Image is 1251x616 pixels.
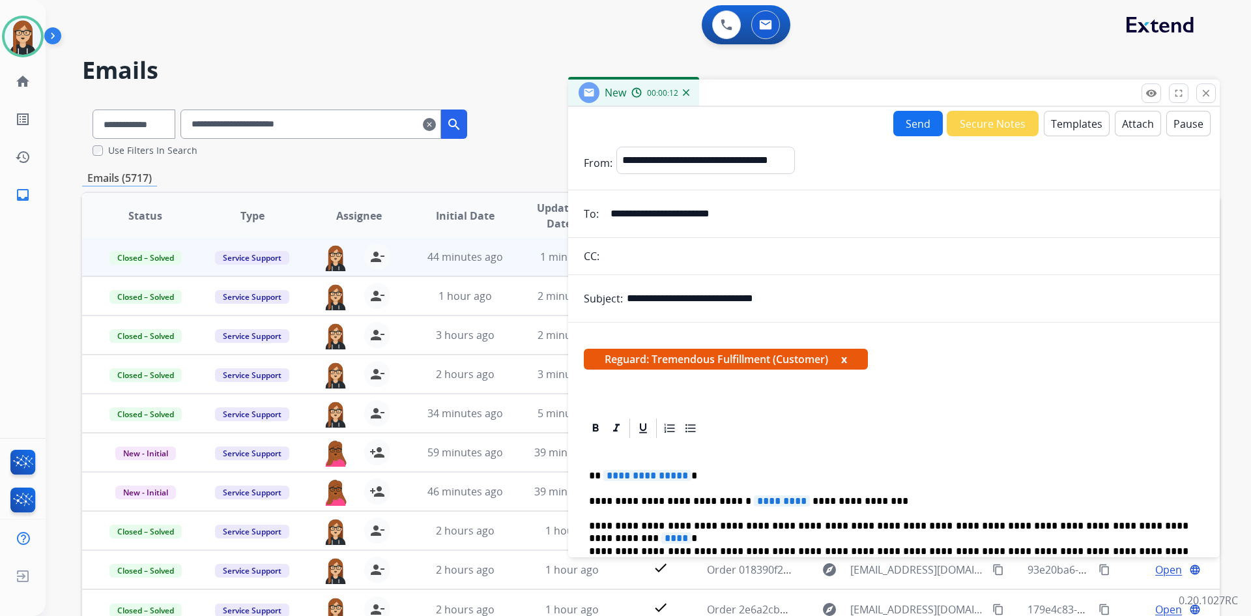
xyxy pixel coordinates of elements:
img: agent-avatar [323,244,349,271]
span: Closed – Solved [109,564,182,578]
h2: Emails [82,57,1220,83]
span: New [605,85,626,100]
mat-icon: person_remove [369,366,385,382]
span: 1 hour ago [545,563,599,577]
span: 5 minutes ago [538,406,607,420]
span: 34 minutes ago [427,406,503,420]
mat-icon: history [15,149,31,165]
span: 93e20ba6-6b20-4bd9-baec-a368c8ebf701 [1028,563,1228,577]
span: Type [240,208,265,224]
span: 3 minutes ago [538,367,607,381]
img: agent-avatar [323,439,349,467]
span: 39 minutes ago [534,484,610,499]
span: 3 hours ago [436,328,495,342]
button: Secure Notes [947,111,1039,136]
mat-icon: fullscreen [1173,87,1185,99]
mat-icon: content_copy [992,604,1004,615]
span: Service Support [215,251,289,265]
span: New - Initial [115,486,176,499]
p: From: [584,155,612,171]
img: agent-avatar [323,557,349,584]
span: [EMAIL_ADDRESS][DOMAIN_NAME] [850,562,985,578]
span: 00:00:12 [647,88,678,98]
mat-icon: check [653,600,669,615]
mat-icon: person_add [369,484,385,499]
mat-icon: person_remove [369,249,385,265]
mat-icon: list_alt [15,111,31,127]
span: Service Support [215,290,289,304]
span: New - Initial [115,447,176,460]
span: Assignee [336,208,382,224]
mat-icon: language [1189,564,1201,576]
button: Attach [1115,111,1161,136]
mat-icon: language [1189,604,1201,615]
span: Service Support [215,486,289,499]
label: Use Filters In Search [108,144,197,157]
p: Subject: [584,291,623,306]
span: Closed – Solved [109,368,182,382]
button: x [841,351,847,367]
mat-icon: inbox [15,187,31,203]
p: To: [584,206,599,222]
p: CC: [584,248,599,264]
span: Service Support [215,447,289,460]
span: Service Support [215,368,289,382]
div: Bullet List [681,418,700,438]
span: 39 minutes ago [534,445,610,460]
span: Closed – Solved [109,407,182,421]
img: avatar [5,18,41,55]
span: Closed – Solved [109,329,182,343]
img: agent-avatar [323,518,349,545]
span: 2 hours ago [436,367,495,381]
mat-icon: search [446,117,462,132]
span: Initial Date [436,208,495,224]
img: agent-avatar [323,283,349,310]
p: 0.20.1027RC [1179,593,1238,608]
mat-icon: person_remove [369,327,385,343]
mat-icon: person_remove [369,288,385,304]
span: 44 minutes ago [427,250,503,264]
span: Service Support [215,407,289,421]
button: Send [893,111,943,136]
span: Reguard: Tremendous Fulfillment (Customer) [584,349,868,370]
mat-icon: close [1200,87,1212,99]
mat-icon: person_remove [369,405,385,421]
span: 1 hour ago [439,289,492,303]
mat-icon: person_remove [369,523,385,538]
mat-icon: person_remove [369,562,385,578]
div: Ordered List [660,418,680,438]
img: agent-avatar [323,361,349,389]
span: Closed – Solved [109,525,182,538]
span: Updated Date [530,200,589,231]
div: Bold [586,418,605,438]
span: Open [1155,562,1182,578]
span: Order 018390f2-e486-4252-9632-cf837da452c7 [707,563,934,577]
span: 1 hour ago [545,523,599,538]
div: Underline [633,418,653,438]
span: Service Support [215,525,289,538]
div: Italic [607,418,626,438]
span: Status [128,208,162,224]
span: 2 hours ago [436,523,495,538]
span: 2 minutes ago [538,328,607,342]
mat-icon: clear [423,117,436,132]
span: Closed – Solved [109,290,182,304]
mat-icon: explore [822,562,837,578]
img: agent-avatar [323,322,349,349]
mat-icon: check [653,560,669,576]
mat-icon: person_add [369,445,385,460]
mat-icon: content_copy [992,564,1004,576]
mat-icon: content_copy [1099,564,1110,576]
mat-icon: remove_red_eye [1145,87,1157,99]
mat-icon: content_copy [1099,604,1110,615]
span: Service Support [215,329,289,343]
span: 59 minutes ago [427,445,503,460]
button: Templates [1044,111,1110,136]
span: 1 minute ago [540,250,605,264]
img: agent-avatar [323,478,349,506]
span: Service Support [215,564,289,578]
img: agent-avatar [323,400,349,428]
span: 46 minutes ago [427,484,503,499]
p: Emails (5717) [82,170,157,186]
span: Closed – Solved [109,251,182,265]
